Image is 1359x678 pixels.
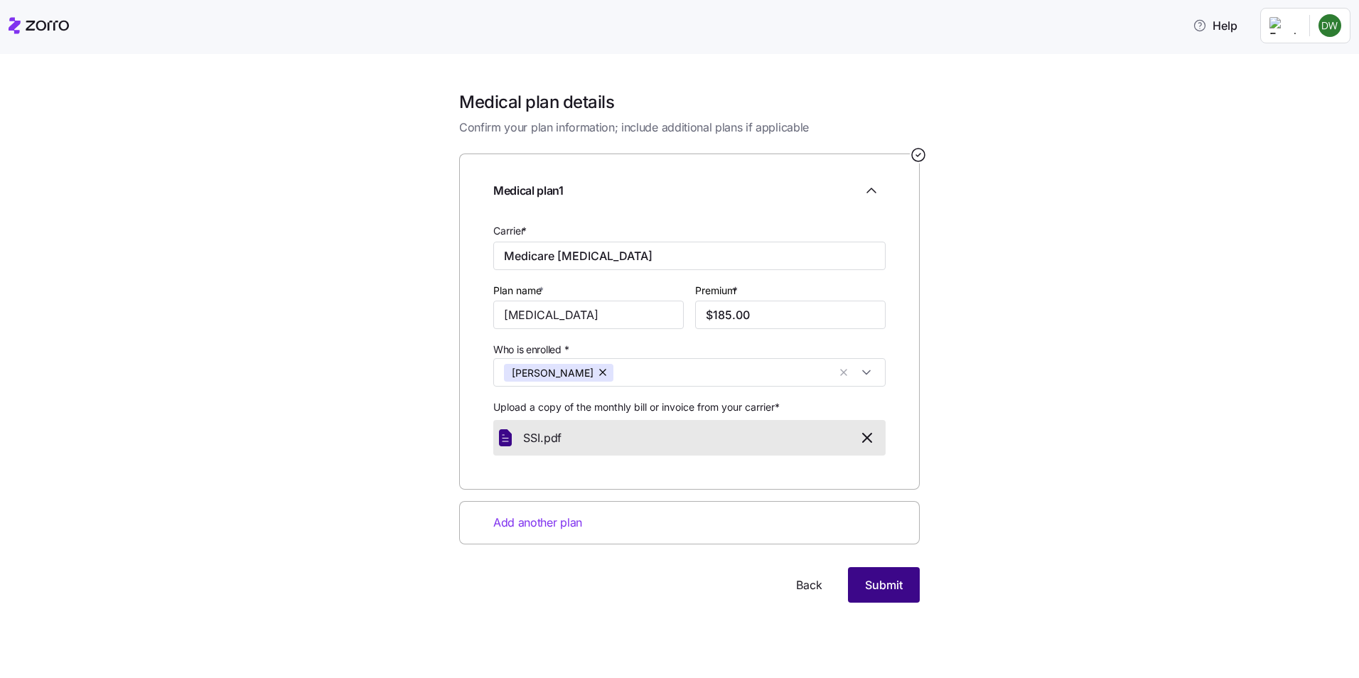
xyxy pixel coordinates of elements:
[493,242,886,270] input: Carrier
[848,567,920,603] button: Submit
[779,567,839,603] button: Back
[493,223,530,239] label: Carrier
[459,91,920,113] h1: Medical plan details
[1181,11,1249,40] button: Help
[695,301,886,329] input: $
[796,576,822,593] span: Back
[863,182,880,199] svg: Collapse employee form
[493,343,569,357] span: Who is enrolled *
[493,283,547,298] label: Plan name
[512,364,593,382] span: [PERSON_NAME]
[865,576,903,593] span: Submit
[459,119,920,136] span: Confirm your plan information; include additional plans if applicable
[493,400,780,414] span: Upload a copy of the monthly bill or invoice from your carrier *
[493,514,582,532] span: Add another plan
[493,301,684,329] input: Plan name
[493,182,564,200] span: Medical plan 1
[1318,14,1341,37] img: 7a31cda1750bc0a80d1d1c6cc5f9b9aa
[1193,17,1237,34] span: Help
[695,283,741,298] label: Premium
[910,146,927,163] svg: Checkmark
[544,429,562,447] span: pdf
[523,429,544,447] span: SSI.
[1269,17,1298,34] img: Employer logo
